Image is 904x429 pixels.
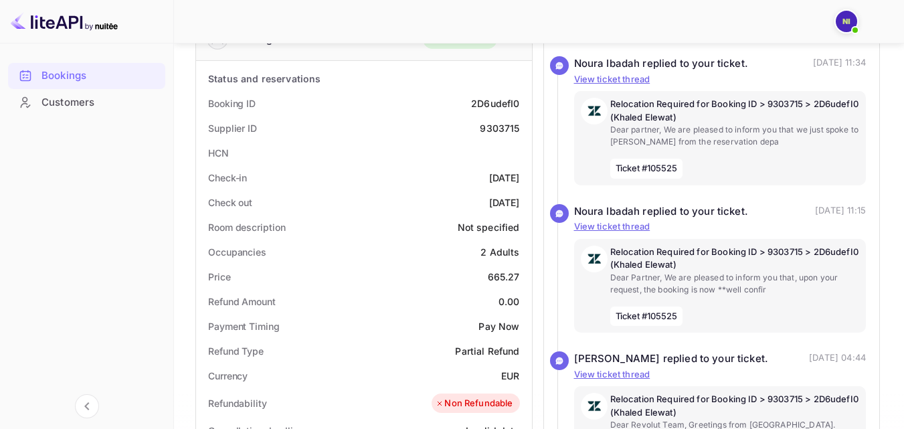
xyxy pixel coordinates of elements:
div: Status and reservations [208,72,321,86]
p: View ticket thread [574,368,867,381]
div: Occupancies [208,245,266,259]
p: Dear partner, We are pleased to inform you that we just spoke to [PERSON_NAME] from the reservati... [610,124,860,148]
img: LiteAPI logo [11,11,118,32]
div: 0.00 [499,294,520,309]
div: [DATE] [489,195,520,209]
div: Pay Now [478,319,519,333]
button: Collapse navigation [75,394,99,418]
img: AwvSTEc2VUhQAAAAAElFTkSuQmCC [581,246,608,272]
div: Bookings [8,63,165,89]
div: Noura Ibadah replied to your ticket. [574,56,748,72]
p: Dear Partner, We are pleased to inform you that, upon your request, the booking is now **well confir [610,272,860,296]
p: View ticket thread [574,73,867,86]
p: [DATE] 11:34 [813,56,866,72]
p: [DATE] 11:15 [815,204,866,220]
div: Non Refundable [435,397,513,410]
div: Not specified [458,220,520,234]
p: Relocation Required for Booking ID > 9303715 > 2D6udefI0 (Khaled Elewat) [610,98,860,124]
div: Room description [208,220,285,234]
div: Refund Type [208,344,264,358]
div: [PERSON_NAME] replied to your ticket. [574,351,769,367]
div: Payment Timing [208,319,280,333]
div: 2 Adults [480,245,519,259]
div: Noura Ibadah replied to your ticket. [574,204,748,220]
p: [DATE] 04:44 [809,351,866,367]
p: View ticket thread [574,220,867,234]
div: 2D6udefI0 [471,96,519,110]
p: Relocation Required for Booking ID > 9303715 > 2D6udefI0 (Khaled Elewat) [610,246,860,272]
div: Supplier ID [208,121,257,135]
a: Bookings [8,63,165,88]
div: Refundability [208,396,267,410]
div: Currency [208,369,248,383]
img: AwvSTEc2VUhQAAAAAElFTkSuQmCC [581,393,608,420]
div: [DATE] [489,171,520,185]
div: Customers [41,95,159,110]
a: Customers [8,90,165,114]
div: 665.27 [488,270,520,284]
div: HCN [208,146,229,160]
div: Customers [8,90,165,116]
p: Relocation Required for Booking ID > 9303715 > 2D6udefI0 (Khaled Elewat) [610,393,860,419]
div: Check out [208,195,252,209]
div: 9303715 [480,121,519,135]
div: Partial Refund [455,344,519,358]
div: Refund Amount [208,294,276,309]
div: Booking ID [208,96,256,110]
span: Ticket #105525 [610,307,683,327]
div: Bookings [41,68,159,84]
img: AwvSTEc2VUhQAAAAAElFTkSuQmCC [581,98,608,124]
div: Price [208,270,231,284]
div: Check-in [208,171,247,185]
span: Ticket #105525 [610,159,683,179]
img: N Ibadah [836,11,857,32]
div: EUR [501,369,519,383]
